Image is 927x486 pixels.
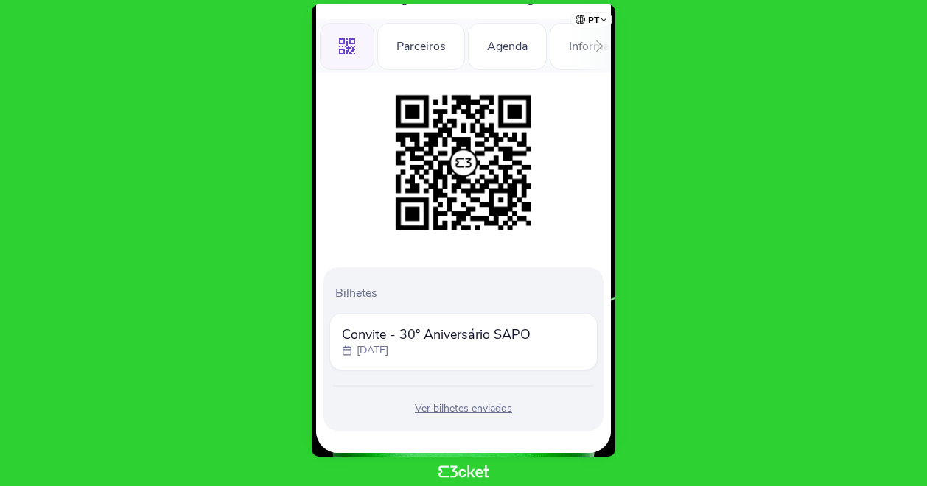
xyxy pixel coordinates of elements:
[388,88,539,238] img: e0c25dd37eb4483d90ca6bc3dce699cb.png
[468,23,547,70] div: Agenda
[357,343,388,358] p: [DATE]
[377,23,465,70] div: Parceiros
[550,37,711,53] a: Informações Adicionais
[468,37,547,53] a: Agenda
[329,401,598,416] div: Ver bilhetes enviados
[342,325,531,343] span: Convite - 30º Aniversário SAPO
[377,37,465,53] a: Parceiros
[550,23,711,70] div: Informações Adicionais
[335,285,598,301] p: Bilhetes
